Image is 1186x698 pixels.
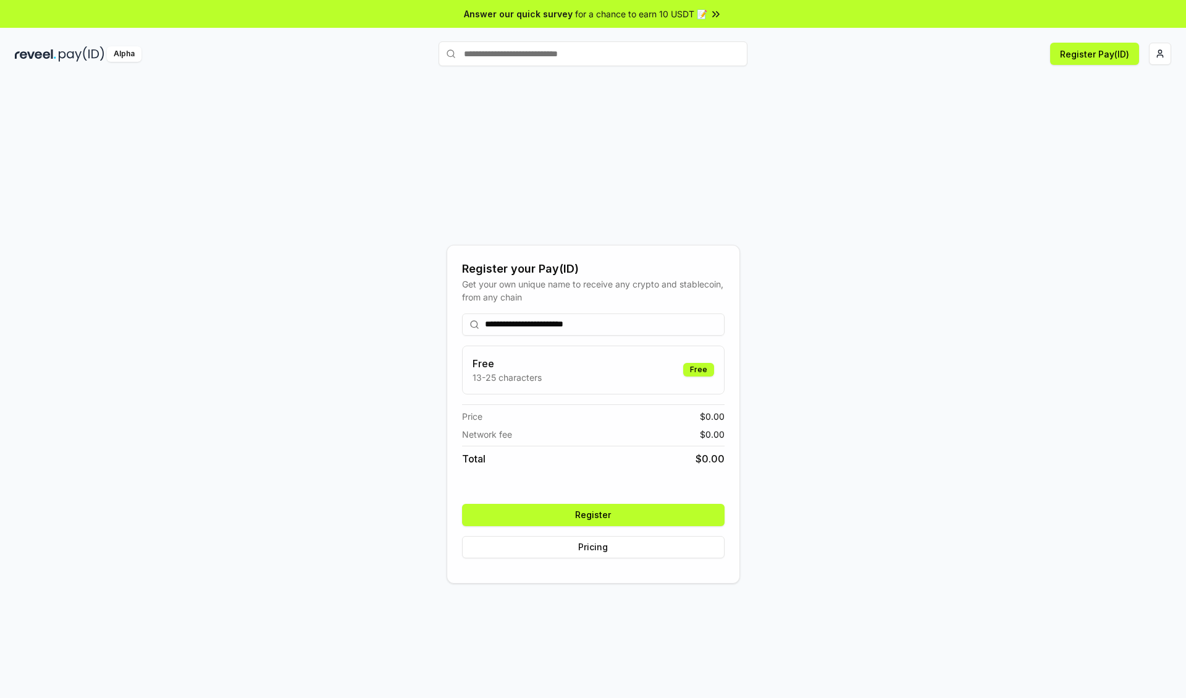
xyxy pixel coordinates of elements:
[59,46,104,62] img: pay_id
[464,7,573,20] span: Answer our quick survey
[462,260,725,278] div: Register your Pay(ID)
[683,363,714,377] div: Free
[462,428,512,441] span: Network fee
[462,504,725,526] button: Register
[700,410,725,423] span: $ 0.00
[696,451,725,466] span: $ 0.00
[462,451,486,466] span: Total
[462,278,725,304] div: Get your own unique name to receive any crypto and stablecoin, from any chain
[1050,43,1139,65] button: Register Pay(ID)
[15,46,56,62] img: reveel_dark
[462,536,725,558] button: Pricing
[575,7,707,20] span: for a chance to earn 10 USDT 📝
[107,46,141,62] div: Alpha
[473,371,542,384] p: 13-25 characters
[462,410,482,423] span: Price
[473,356,542,371] h3: Free
[700,428,725,441] span: $ 0.00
